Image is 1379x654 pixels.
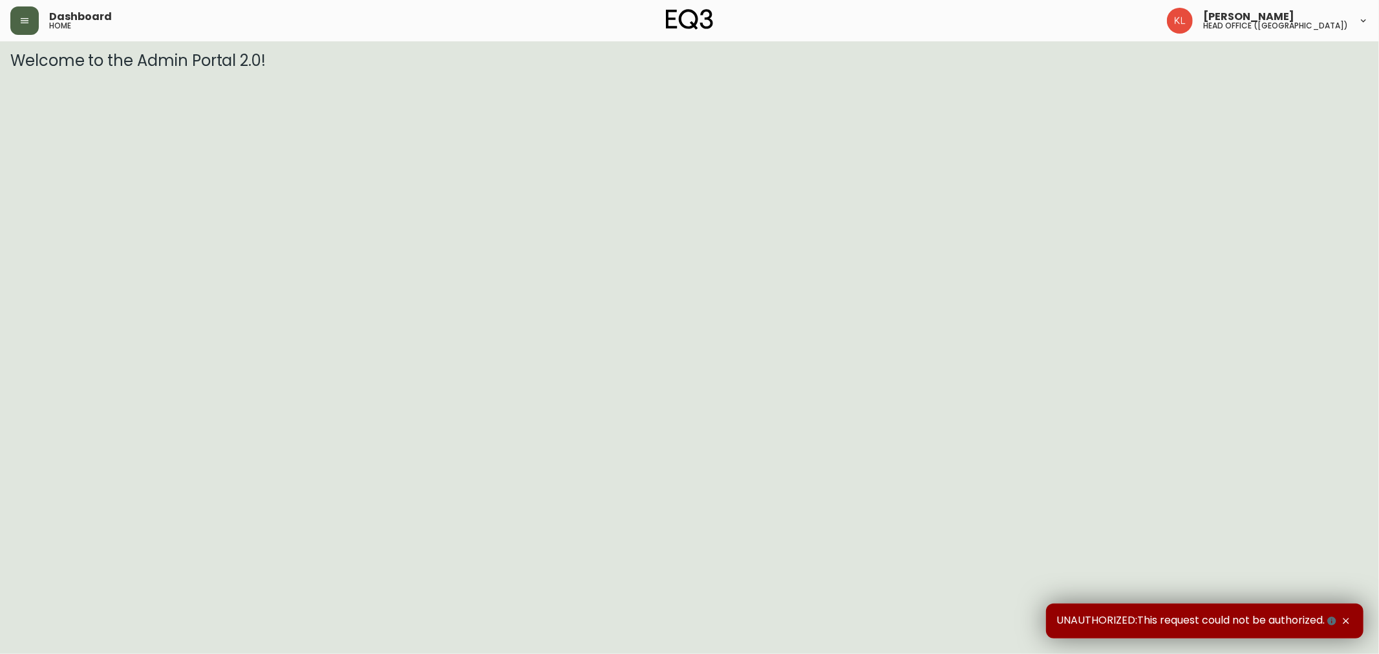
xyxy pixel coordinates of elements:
img: logo [666,9,714,30]
h5: head office ([GEOGRAPHIC_DATA]) [1203,22,1348,30]
img: 2c0c8aa7421344cf0398c7f872b772b5 [1167,8,1193,34]
span: Dashboard [49,12,112,22]
h3: Welcome to the Admin Portal 2.0! [10,52,1369,70]
span: [PERSON_NAME] [1203,12,1294,22]
h5: home [49,22,71,30]
span: UNAUTHORIZED:This request could not be authorized. [1056,614,1339,628]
